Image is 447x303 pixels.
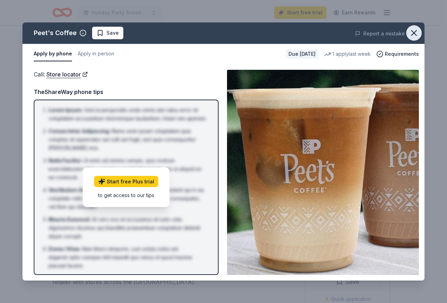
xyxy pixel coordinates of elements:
li: At vero eos et accusamus et iusto odio dignissimos ducimus qui blanditiis praesentium voluptatum ... [48,215,208,241]
li: Sed ut perspiciatis unde omnis iste natus error sit voluptatem accusantium doloremque laudantium,... [48,106,208,123]
div: TheShareWay phone tips [34,87,219,96]
button: Requirements [376,50,419,58]
button: Apply by phone [34,47,72,61]
li: Ut enim ad minima veniam, quis nostrum exercitationem ullam corporis suscipit laboriosam, nisi ut... [48,156,208,182]
button: Report a mistake [355,29,405,38]
li: Nam libero tempore, cum soluta nobis est eligendi optio cumque nihil impedit quo minus id quod ma... [48,245,208,270]
button: Save [92,27,123,39]
div: 1 apply last week [324,50,371,58]
span: Lorem Ipsum : [48,107,83,113]
span: Consectetur Adipiscing : [48,128,110,134]
button: Apply in person [78,47,114,61]
div: to get access to our tips [94,191,158,198]
div: Peet's Coffee [34,27,77,39]
li: Nemo enim ipsam voluptatem quia voluptas sit aspernatur aut odit aut fugit, sed quia consequuntur... [48,127,208,152]
a: Store locator [46,70,88,79]
li: Quis autem vel eum iure reprehenderit qui in ea voluptate velit esse [PERSON_NAME] nihil molestia... [48,186,208,211]
img: Image for Peet's Coffee [227,70,419,275]
span: Requirements [385,50,419,58]
span: Donec Vitae : [48,246,81,252]
span: Nulla Facilisi : [48,157,82,163]
div: Call : [34,70,219,79]
a: Start free Plus trial [94,176,158,187]
span: Vestibulum Ante : [48,187,92,193]
div: Due [DATE] [286,49,318,59]
span: Mauris Euismod : [48,216,91,222]
span: Save [106,29,119,37]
